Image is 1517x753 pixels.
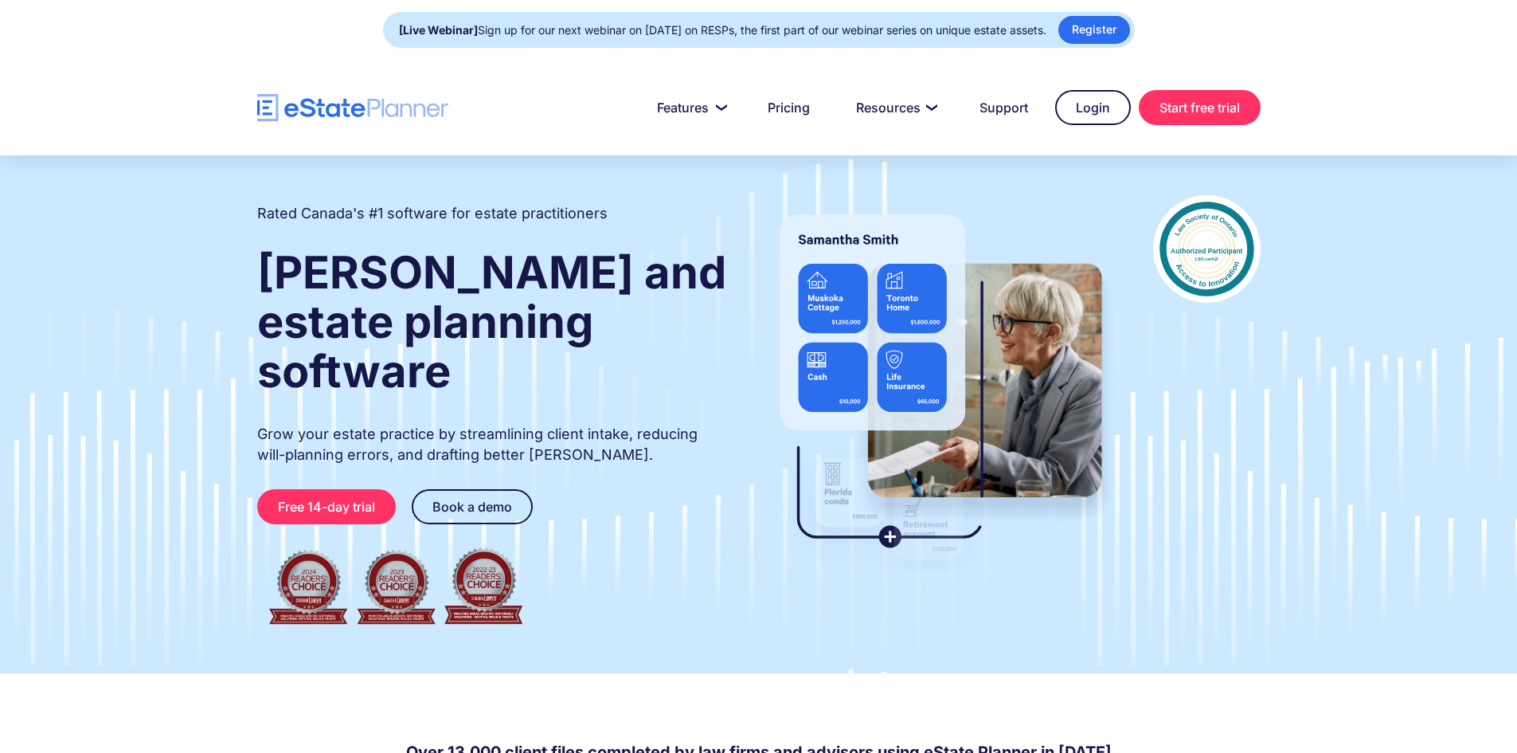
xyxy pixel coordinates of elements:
a: Pricing [749,92,829,124]
a: Free 14-day trial [257,489,396,524]
a: Resources [837,92,952,124]
p: Grow your estate practice by streamlining client intake, reducing will-planning errors, and draft... [257,424,729,465]
a: Register [1058,16,1130,44]
a: home [257,94,448,122]
div: Sign up for our next webinar on [DATE] on RESPs, the first part of our webinar series on unique e... [399,19,1046,41]
a: Support [960,92,1047,124]
a: Features [638,92,741,124]
a: Login [1055,90,1131,125]
strong: [Live Webinar] [399,23,478,37]
strong: [PERSON_NAME] and estate planning software [257,245,726,398]
a: Book a demo [412,489,533,524]
img: estate planner showing wills to their clients, using eState Planner, a leading estate planning so... [760,195,1121,570]
a: Start free trial [1139,90,1261,125]
h2: Rated Canada's #1 software for estate practitioners [257,203,608,224]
